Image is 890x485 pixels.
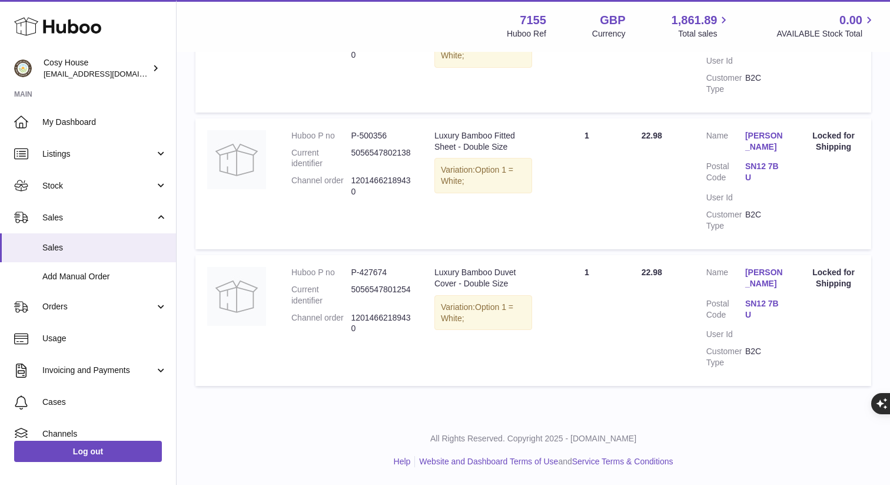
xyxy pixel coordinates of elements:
a: Log out [14,441,162,462]
li: and [415,456,673,467]
dt: Name [706,130,745,156]
a: Website and Dashboard Terms of Use [419,457,558,466]
strong: 7155 [520,12,546,28]
span: Orders [42,301,155,312]
div: Locked for Shipping [808,267,859,289]
a: [PERSON_NAME] [745,267,784,289]
div: Variation: [434,295,532,331]
span: 0.00 [839,12,862,28]
div: Currency [592,28,626,39]
dd: 12014662189430 [351,175,410,197]
dt: Postal Code [706,161,745,186]
div: Cosy House [44,57,150,80]
span: Option 1 = White; [441,165,513,186]
dt: Name [706,267,745,292]
dt: User Id [706,55,745,67]
div: Huboo Ref [507,28,546,39]
dd: 5056547802138 [351,147,410,170]
dd: P-500356 [351,130,410,141]
dt: Current identifier [291,147,351,170]
a: 1,861.89 Total sales [672,12,731,39]
span: [EMAIL_ADDRESS][DOMAIN_NAME] [44,69,173,78]
span: Invoicing and Payments [42,365,155,376]
span: Option 1 = White; [441,39,513,60]
dd: B2C [745,72,784,95]
span: Channels [42,428,167,440]
img: no-photo.jpg [207,130,266,189]
span: Option 1 = White; [441,302,513,323]
a: [PERSON_NAME] [745,130,784,153]
dt: Channel order [291,175,351,197]
div: Variation: [434,158,532,193]
strong: GBP [600,12,625,28]
span: Sales [42,242,167,253]
dd: B2C [745,346,784,368]
div: Luxury Bamboo Fitted Sheet - Double Size [434,130,532,153]
a: Service Terms & Conditions [572,457,673,466]
td: 1 [544,255,630,386]
span: My Dashboard [42,117,167,128]
td: 1 [544,118,630,249]
dt: Huboo P no [291,267,351,278]
dd: B2C [745,209,784,232]
span: Listings [42,149,155,160]
a: 0.00 AVAILABLE Stock Total [776,12,876,39]
span: 22.98 [642,268,662,277]
a: SN12 7BU [745,298,784,321]
a: SN12 7BU [745,161,784,183]
span: Stock [42,180,155,192]
dt: Customer Type [706,346,745,368]
span: Sales [42,212,155,223]
p: All Rights Reserved. Copyright 2025 - [DOMAIN_NAME] [186,433,881,444]
span: AVAILABLE Stock Total [776,28,876,39]
div: Locked for Shipping [808,130,859,153]
span: 22.98 [642,131,662,140]
span: Add Manual Order [42,271,167,282]
dt: User Id [706,192,745,203]
dt: Customer Type [706,209,745,232]
dt: Huboo P no [291,130,351,141]
dt: User Id [706,329,745,340]
dd: 12014662189430 [351,312,410,335]
dt: Postal Code [706,298,745,324]
dd: 5056547801254 [351,284,410,306]
dd: P-427674 [351,267,410,278]
span: Total sales [678,28,730,39]
span: 1,861.89 [672,12,718,28]
dt: Current identifier [291,284,351,306]
dt: Customer Type [706,72,745,95]
a: Help [394,457,411,466]
div: Luxury Bamboo Duvet Cover - Double Size [434,267,532,289]
span: Cases [42,397,167,408]
img: info@wholesomegoods.com [14,60,32,77]
span: Usage [42,333,167,344]
img: no-photo.jpg [207,267,266,326]
dt: Channel order [291,312,351,335]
